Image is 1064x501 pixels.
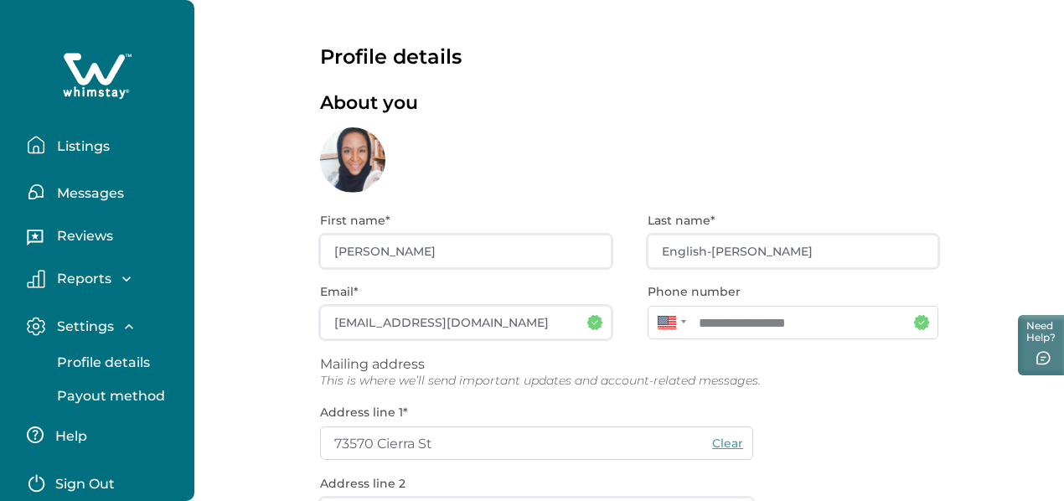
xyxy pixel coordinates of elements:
button: Listings [27,128,181,162]
div: Settings [27,346,181,413]
button: Reviews [27,222,181,256]
p: Messages [52,185,124,202]
div: United States: + 1 [648,306,691,339]
button: Profile details [39,346,193,380]
p: About you [320,92,418,115]
p: Payout method [52,388,165,405]
p: Reviews [52,228,113,245]
button: Messages [27,175,181,209]
button: Reports [27,270,181,288]
button: Payout method [39,380,193,413]
p: Reports [52,271,111,287]
p: Listings [52,138,110,155]
p: Help [50,428,87,445]
p: Sign Out [55,476,115,493]
p: Settings [52,318,114,335]
button: Help [27,418,175,452]
p: Profile details [52,354,150,371]
button: Sign Out [27,465,175,498]
button: Settings [27,317,181,336]
p: Phone number [648,285,929,299]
